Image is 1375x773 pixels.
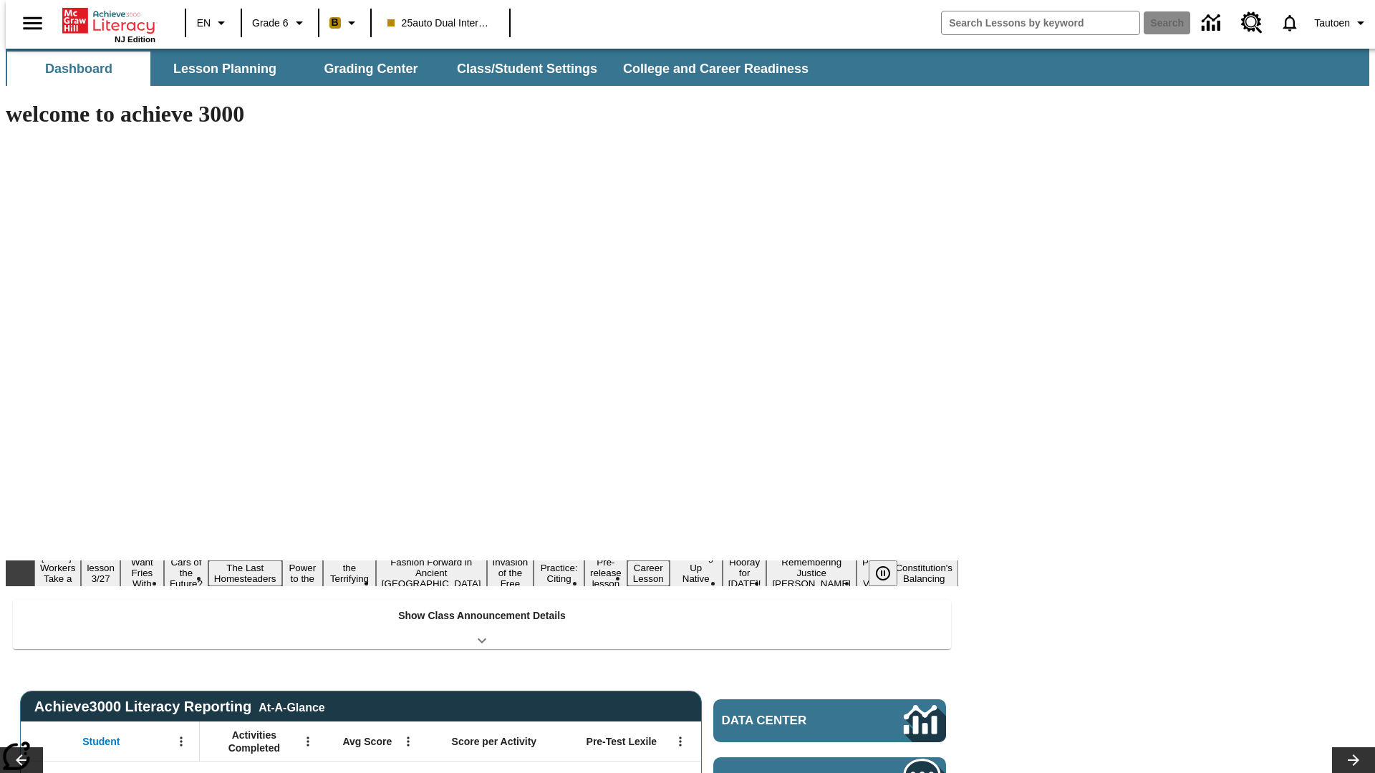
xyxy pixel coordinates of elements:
a: Home [62,6,155,35]
button: Grading Center [299,52,443,86]
button: Lesson carousel, Next [1332,747,1375,773]
button: Slide 14 Hooray for Constitution Day! [723,555,767,591]
span: Score per Activity [452,735,537,748]
span: Pre-Test Lexile [587,735,657,748]
div: Home [62,5,155,44]
button: Slide 12 Career Lesson [627,560,670,586]
button: Slide 10 Mixed Practice: Citing Evidence [534,550,584,597]
a: Data Center [713,699,946,742]
button: Open side menu [11,2,54,44]
h1: welcome to achieve 3000 [6,101,958,127]
button: Slide 3 Do You Want Fries With That? [120,544,164,602]
p: Show Class Announcement Details [398,608,566,623]
button: Class/Student Settings [445,52,609,86]
span: Data Center [722,714,856,728]
span: Student [82,735,120,748]
div: Show Class Announcement Details [13,600,951,649]
button: Grade: Grade 6, Select a grade [246,10,314,36]
button: Dashboard [7,52,150,86]
div: Pause [869,560,912,586]
button: Slide 16 Point of View [857,555,889,591]
button: College and Career Readiness [612,52,820,86]
span: Avg Score [342,735,392,748]
button: Lesson Planning [153,52,296,86]
a: Data Center [1193,4,1232,43]
button: Boost Class color is peach. Change class color [324,10,366,36]
button: Open Menu [397,731,419,752]
input: search field [942,11,1139,34]
span: EN [197,16,211,31]
button: Slide 8 Fashion Forward in Ancient Rome [376,555,487,591]
button: Slide 9 The Invasion of the Free CD [487,544,534,602]
span: Grade 6 [252,16,289,31]
button: Slide 6 Solar Power to the People [282,550,324,597]
button: Slide 11 Pre-release lesson [584,555,627,591]
span: Tautoen [1314,16,1350,31]
button: Slide 7 Attack of the Terrifying Tomatoes [323,550,376,597]
button: Slide 2 Test lesson 3/27 en [81,550,120,597]
span: Activities Completed [207,729,301,754]
button: Open Menu [170,731,192,752]
a: Resource Center, Will open in new tab [1232,4,1271,42]
button: Slide 1 Labor Day: Workers Take a Stand [34,550,81,597]
button: Profile/Settings [1308,10,1375,36]
span: NJ Edition [115,35,155,44]
button: Slide 13 Cooking Up Native Traditions [670,550,723,597]
button: Open Menu [297,731,319,752]
button: Pause [869,560,897,586]
div: SubNavbar [6,52,821,86]
div: At-A-Glance [259,699,324,714]
button: Slide 5 The Last Homesteaders [208,560,282,586]
span: Achieve3000 Literacy Reporting [34,699,325,715]
span: 25auto Dual International [387,16,493,31]
button: Language: EN, Select a language [190,10,236,36]
div: SubNavbar [6,49,1369,86]
button: Open Menu [670,731,691,752]
button: Slide 4 Cars of the Future? [164,555,208,591]
button: Slide 15 Remembering Justice O'Connor [766,555,857,591]
a: Notifications [1271,4,1308,42]
button: Slide 17 The Constitution's Balancing Act [889,550,958,597]
span: B [332,14,339,31]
